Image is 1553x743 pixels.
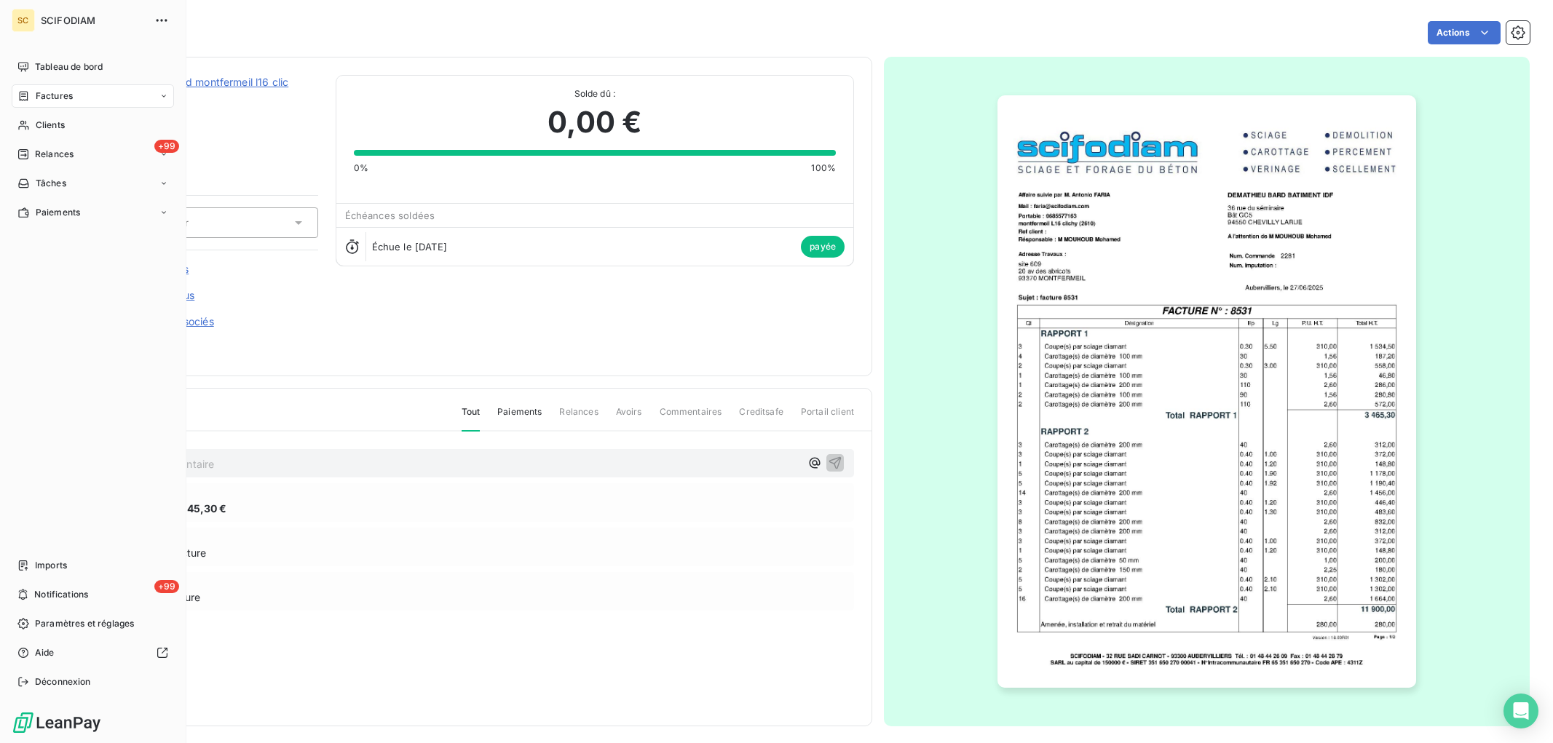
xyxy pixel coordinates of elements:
[12,711,102,734] img: Logo LeanPay
[811,162,836,175] span: 100%
[354,162,368,175] span: 0%
[462,405,481,432] span: Tout
[548,100,641,144] span: 0,00 €
[12,114,174,137] a: Clients
[12,9,35,32] div: SC
[167,501,227,516] span: 15 645,30 €
[801,236,845,258] span: payée
[12,143,174,166] a: +99Relances
[36,119,65,132] span: Clients
[497,405,542,430] span: Paiements
[616,405,642,430] span: Avoirs
[801,405,854,430] span: Portail client
[12,641,174,664] a: Aide
[739,405,783,430] span: Creditsafe
[35,60,103,73] span: Tableau de bord
[12,612,174,635] a: Paramètres et réglages
[35,559,67,572] span: Imports
[41,15,146,26] span: SCIFODIAM
[35,617,134,630] span: Paramètres et réglages
[35,148,74,161] span: Relances
[372,241,447,253] span: Échue le [DATE]
[12,84,174,108] a: Factures
[345,210,435,221] span: Échéances soldées
[34,588,88,601] span: Notifications
[36,206,80,219] span: Paiements
[114,92,318,104] span: 41105020
[35,675,91,688] span: Déconnexion
[1503,694,1538,728] div: Open Intercom Messenger
[12,55,174,79] a: Tableau de bord
[1428,21,1501,44] button: Actions
[660,405,722,430] span: Commentaires
[114,76,288,88] a: Demathieu bard montfermeil l16 clic
[12,201,174,224] a: Paiements
[354,87,836,100] span: Solde dû :
[997,95,1416,688] img: invoice_thumbnail
[12,554,174,577] a: Imports
[36,90,73,103] span: Factures
[154,580,179,593] span: +99
[154,140,179,153] span: +99
[559,405,598,430] span: Relances
[35,646,55,659] span: Aide
[36,177,66,190] span: Tâches
[12,172,174,195] a: Tâches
